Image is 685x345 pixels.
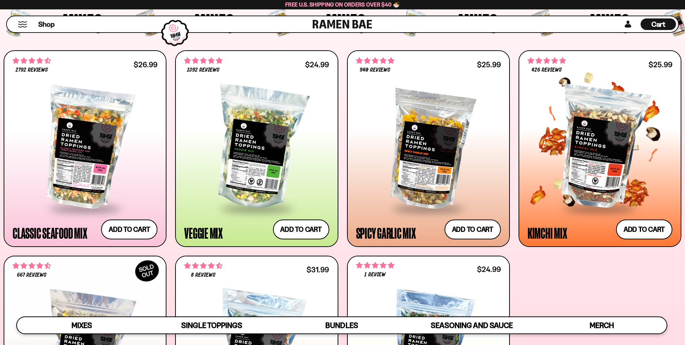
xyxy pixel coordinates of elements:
[181,321,242,330] span: Single Toppings
[356,56,394,65] span: 4.75 stars
[101,220,157,239] button: Add to cart
[273,220,329,239] button: Add to cart
[16,67,48,73] span: 2792 reviews
[616,220,672,239] button: Add to cart
[651,20,666,29] span: Cart
[13,56,51,65] span: 4.68 stars
[285,1,400,8] span: Free U.S. Shipping on Orders over $40 🍜
[528,226,567,239] div: Kimchi Mix
[184,261,222,271] span: 4.62 stars
[532,67,562,73] span: 426 reviews
[71,321,92,330] span: Mixes
[360,67,390,73] span: 940 reviews
[187,67,220,73] span: 1392 reviews
[17,272,47,278] span: 667 reviews
[477,61,501,68] div: $25.99
[175,50,338,247] a: 4.76 stars 1392 reviews $24.99 Veggie Mix Add to cart
[431,321,513,330] span: Seasoning and Sauce
[356,261,394,270] span: 5.00 stars
[17,317,147,333] a: Mixes
[356,226,416,239] div: Spicy Garlic Mix
[537,317,667,333] a: Merch
[277,317,407,333] a: Bundles
[519,50,681,247] a: 4.76 stars 426 reviews $25.99 Kimchi Mix Add to cart
[528,56,566,65] span: 4.76 stars
[641,16,676,32] a: Cart
[18,21,27,27] button: Mobile Menu Trigger
[445,220,501,239] button: Add to cart
[347,50,510,247] a: 4.75 stars 940 reviews $25.99 Spicy Garlic Mix Add to cart
[305,61,329,68] div: $24.99
[13,226,87,239] div: Classic Seafood Mix
[131,256,162,285] div: SOLD OUT
[191,272,216,278] span: 8 reviews
[325,321,358,330] span: Bundles
[477,266,501,273] div: $24.99
[38,20,55,29] span: Shop
[13,261,51,271] span: 4.64 stars
[4,50,166,247] a: 4.68 stars 2792 reviews $26.99 Classic Seafood Mix Add to cart
[307,266,329,273] div: $31.99
[134,61,157,68] div: $26.99
[407,317,537,333] a: Seasoning and Sauce
[590,321,614,330] span: Merch
[38,18,55,30] a: Shop
[364,272,385,278] span: 1 review
[184,56,222,65] span: 4.76 stars
[184,226,223,239] div: Veggie Mix
[147,317,277,333] a: Single Toppings
[649,61,672,68] div: $25.99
